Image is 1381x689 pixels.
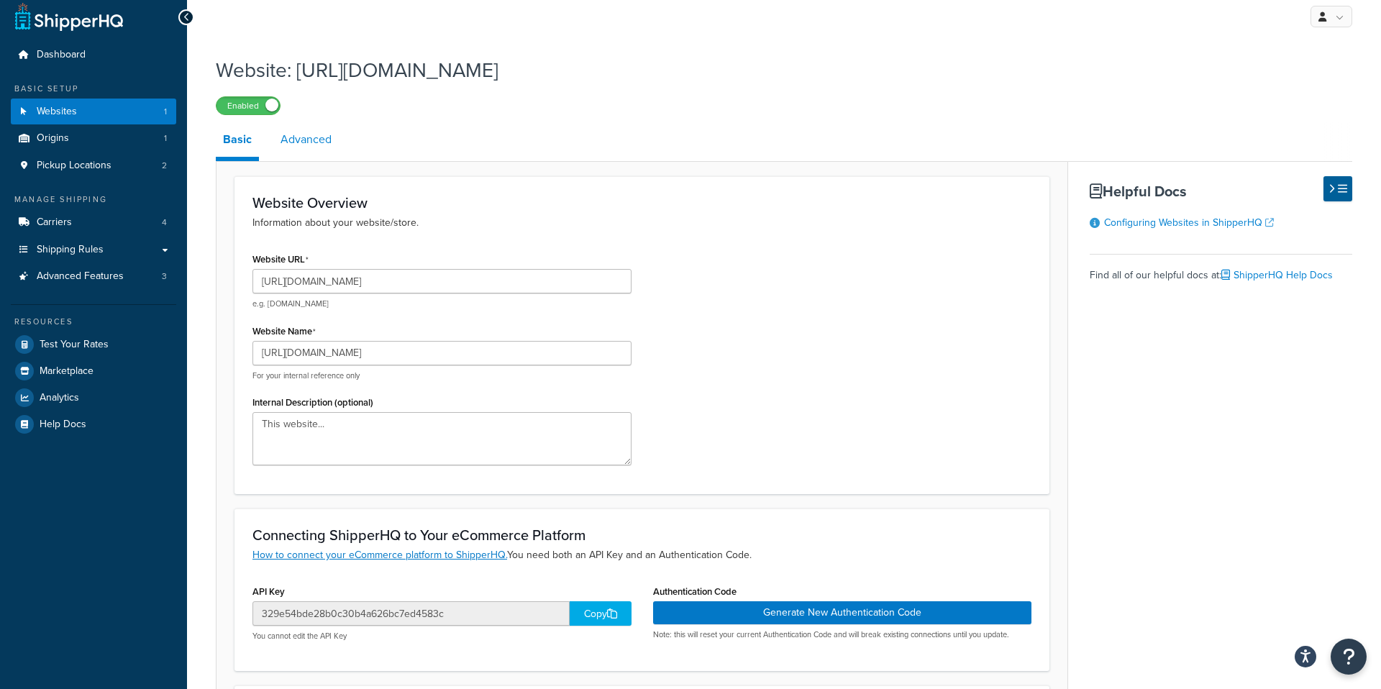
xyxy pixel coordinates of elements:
p: You cannot edit the API Key [252,631,632,642]
button: Hide Help Docs [1323,176,1352,201]
li: Origins [11,125,176,152]
a: Websites1 [11,99,176,125]
span: Advanced Features [37,270,124,283]
span: 1 [164,132,167,145]
a: Basic [216,122,259,161]
li: Advanced Features [11,263,176,290]
label: Internal Description (optional) [252,397,373,408]
a: Dashboard [11,42,176,68]
label: Website URL [252,254,309,265]
a: Configuring Websites in ShipperHQ [1104,215,1274,230]
div: Manage Shipping [11,193,176,206]
h3: Helpful Docs [1090,183,1352,199]
a: Shipping Rules [11,237,176,263]
a: Carriers4 [11,209,176,236]
label: Website Name [252,326,316,337]
p: For your internal reference only [252,370,632,381]
textarea: This website... [252,412,632,465]
span: 4 [162,216,167,229]
button: Open Resource Center [1331,639,1367,675]
span: Help Docs [40,419,86,431]
span: Websites [37,106,77,118]
a: Help Docs [11,411,176,437]
a: Test Your Rates [11,332,176,357]
label: Enabled [217,97,280,114]
span: Shipping Rules [37,244,104,256]
p: Information about your website/store. [252,215,1031,231]
a: Origins1 [11,125,176,152]
span: Carriers [37,216,72,229]
span: Test Your Rates [40,339,109,351]
div: Resources [11,316,176,328]
span: 3 [162,270,167,283]
span: 2 [162,160,167,172]
div: Basic Setup [11,83,176,95]
li: Websites [11,99,176,125]
div: Find all of our helpful docs at: [1090,254,1352,286]
a: Advanced Features3 [11,263,176,290]
h3: Website Overview [252,195,1031,211]
span: Pickup Locations [37,160,111,172]
label: Authentication Code [653,586,737,597]
a: How to connect your eCommerce platform to ShipperHQ. [252,547,507,562]
label: API Key [252,586,285,597]
span: Dashboard [37,49,86,61]
span: 1 [164,106,167,118]
p: You need both an API Key and an Authentication Code. [252,547,1031,563]
button: Generate New Authentication Code [653,601,1032,624]
p: e.g. [DOMAIN_NAME] [252,298,632,309]
a: Marketplace [11,358,176,384]
h3: Connecting ShipperHQ to Your eCommerce Platform [252,527,1031,543]
li: Pickup Locations [11,152,176,179]
p: Note: this will reset your current Authentication Code and will break existing connections until ... [653,629,1032,640]
span: Marketplace [40,365,94,378]
a: ShipperHQ Help Docs [1221,268,1333,283]
a: Advanced [273,122,339,157]
h1: Website: [URL][DOMAIN_NAME] [216,56,1334,84]
span: Origins [37,132,69,145]
a: Analytics [11,385,176,411]
div: Copy [570,601,632,626]
li: Carriers [11,209,176,236]
span: Analytics [40,392,79,404]
a: Pickup Locations2 [11,152,176,179]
